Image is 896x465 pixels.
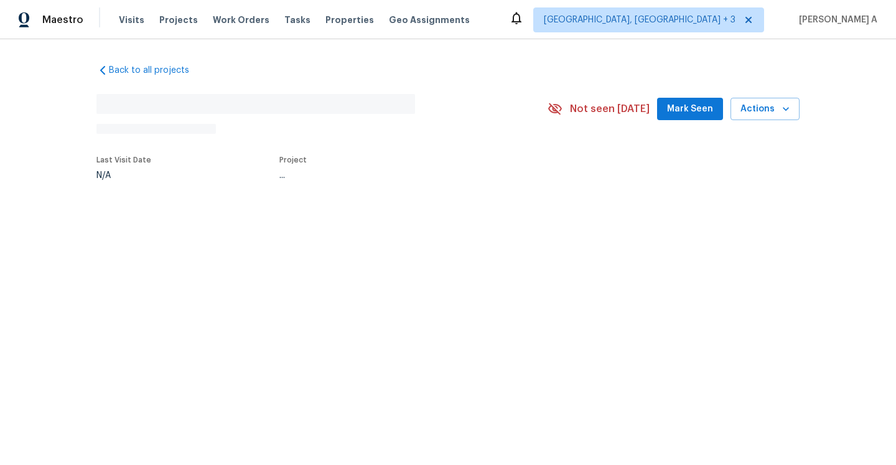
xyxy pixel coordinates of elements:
button: Mark Seen [657,98,723,121]
span: Tasks [284,16,310,24]
span: Project [279,156,307,164]
span: Properties [325,14,374,26]
span: Geo Assignments [389,14,470,26]
div: N/A [96,171,151,180]
span: Projects [159,14,198,26]
span: Last Visit Date [96,156,151,164]
span: Maestro [42,14,83,26]
span: [GEOGRAPHIC_DATA], [GEOGRAPHIC_DATA] + 3 [544,14,735,26]
span: [PERSON_NAME] A [794,14,877,26]
span: Work Orders [213,14,269,26]
button: Actions [730,98,800,121]
span: Mark Seen [667,101,713,117]
span: Not seen [DATE] [570,103,650,115]
div: ... [279,171,518,180]
span: Visits [119,14,144,26]
a: Back to all projects [96,64,216,77]
span: Actions [740,101,790,117]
